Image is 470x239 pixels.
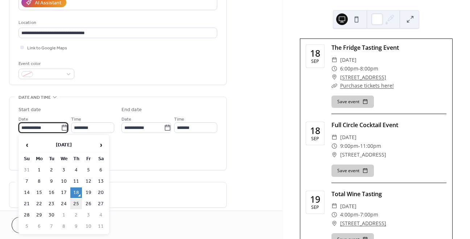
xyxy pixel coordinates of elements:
[331,150,337,159] div: ​
[340,210,358,219] span: 4:00pm
[331,96,374,108] button: Save event
[21,138,32,152] span: ‹
[18,94,51,101] span: Date and time
[33,210,45,220] td: 29
[58,187,70,198] td: 17
[331,133,337,142] div: ​
[83,154,94,164] th: Fr
[340,219,386,228] a: [STREET_ADDRESS]
[70,176,82,187] td: 11
[83,176,94,187] td: 12
[310,126,320,135] div: 18
[71,116,81,123] span: Time
[95,176,107,187] td: 13
[331,219,337,228] div: ​
[95,154,107,164] th: Sa
[21,221,33,232] td: 5
[21,187,33,198] td: 14
[46,165,57,175] td: 2
[310,195,320,204] div: 19
[58,176,70,187] td: 10
[21,210,33,220] td: 28
[121,106,142,114] div: End date
[340,56,356,64] span: [DATE]
[340,133,356,142] span: [DATE]
[18,60,73,68] div: Event color
[358,64,360,73] span: -
[21,165,33,175] td: 31
[83,210,94,220] td: 3
[174,116,184,123] span: Time
[58,154,70,164] th: We
[18,116,28,123] span: Date
[21,199,33,209] td: 21
[46,210,57,220] td: 30
[310,49,320,58] div: 18
[331,190,446,198] div: Total Wine Tasting
[331,81,337,90] div: ​
[46,176,57,187] td: 9
[95,165,107,175] td: 6
[331,44,399,52] a: The Fridge Tasting Event
[95,221,107,232] td: 11
[331,202,337,211] div: ​
[18,19,216,27] div: Location
[95,187,107,198] td: 20
[340,64,358,73] span: 6:00pm
[360,142,381,150] span: 11:00pm
[121,116,131,123] span: Date
[331,210,337,219] div: ​
[70,165,82,175] td: 4
[12,217,56,233] button: Cancel
[83,199,94,209] td: 26
[58,210,70,220] td: 1
[360,210,378,219] span: 7:00pm
[360,64,378,73] span: 8:00pm
[95,199,107,209] td: 27
[95,210,107,220] td: 4
[18,106,41,114] div: Start date
[331,121,446,129] div: Full Circle Cocktail Event
[331,142,337,150] div: ​
[21,176,33,187] td: 7
[33,165,45,175] td: 1
[95,138,106,152] span: ›
[33,221,45,232] td: 6
[33,199,45,209] td: 22
[331,64,337,73] div: ​
[340,73,386,82] a: [STREET_ADDRESS]
[331,165,374,177] button: Save event
[58,199,70,209] td: 24
[27,44,67,52] span: Link to Google Maps
[83,221,94,232] td: 10
[340,150,386,159] span: [STREET_ADDRESS]
[33,154,45,164] th: Mo
[46,154,57,164] th: Tu
[340,202,356,211] span: [DATE]
[21,154,33,164] th: Su
[58,165,70,175] td: 3
[70,187,82,198] td: 18
[340,82,394,89] a: Purchase tickets here!
[358,142,360,150] span: -
[58,221,70,232] td: 8
[70,210,82,220] td: 2
[70,199,82,209] td: 25
[311,205,319,210] div: Sep
[331,56,337,64] div: ​
[46,187,57,198] td: 16
[46,199,57,209] td: 23
[311,137,319,141] div: Sep
[70,154,82,164] th: Th
[33,137,94,153] th: [DATE]
[311,59,319,64] div: Sep
[331,73,337,82] div: ​
[70,221,82,232] td: 9
[358,210,360,219] span: -
[83,165,94,175] td: 5
[33,187,45,198] td: 15
[46,221,57,232] td: 7
[340,142,358,150] span: 9:00pm
[33,176,45,187] td: 8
